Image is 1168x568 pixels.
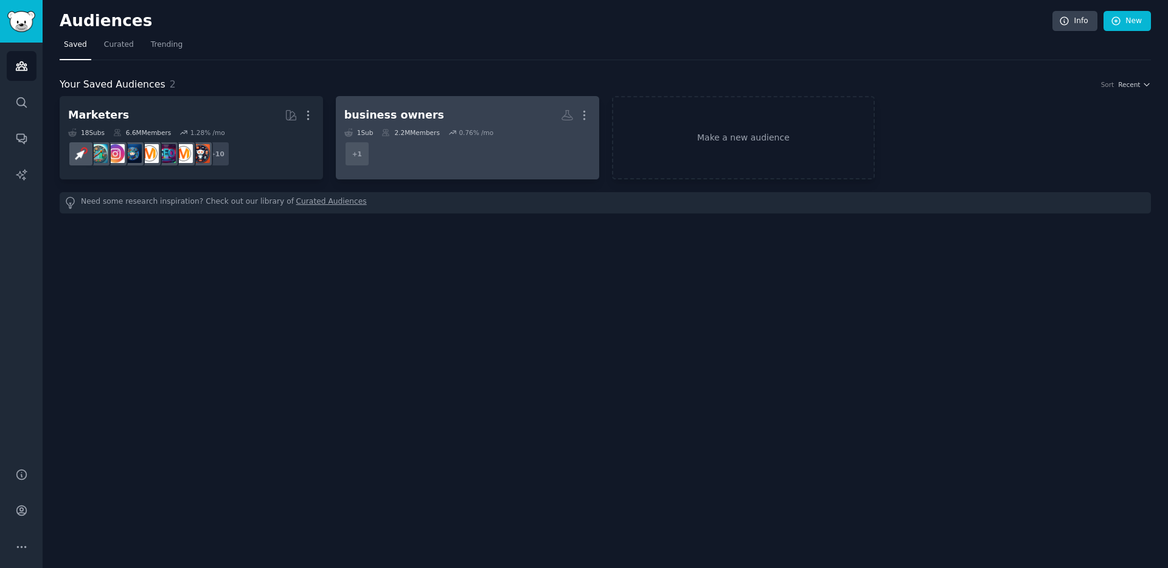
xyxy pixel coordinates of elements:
a: Trending [147,35,187,60]
img: Affiliatemarketing [89,144,108,163]
span: 2 [170,78,176,90]
a: New [1104,11,1151,32]
a: Curated Audiences [296,196,367,209]
button: Recent [1118,80,1151,89]
div: 6.6M Members [113,128,171,137]
div: Sort [1101,80,1114,89]
span: Recent [1118,80,1140,89]
img: PPC [72,144,91,163]
a: Info [1052,11,1097,32]
img: marketing [174,144,193,163]
a: Saved [60,35,91,60]
div: 1.28 % /mo [190,128,225,137]
div: 18 Sub s [68,128,105,137]
a: Curated [100,35,138,60]
img: InstagramMarketing [106,144,125,163]
span: Your Saved Audiences [60,77,165,92]
div: 1 Sub [344,128,374,137]
img: socialmedia [191,144,210,163]
img: digital_marketing [123,144,142,163]
div: + 10 [204,141,230,167]
img: GummySearch logo [7,11,35,32]
span: Curated [104,40,134,50]
img: SEO [157,144,176,163]
span: Trending [151,40,182,50]
div: Marketers [68,108,129,123]
div: Need some research inspiration? Check out our library of [60,192,1151,213]
div: 2.2M Members [381,128,439,137]
img: DigitalMarketing [140,144,159,163]
h2: Audiences [60,12,1052,31]
span: Saved [64,40,87,50]
div: business owners [344,108,444,123]
a: business owners1Sub2.2MMembers0.76% /mo+1 [336,96,599,179]
div: + 1 [344,141,370,167]
div: 0.76 % /mo [459,128,493,137]
a: Marketers18Subs6.6MMembers1.28% /mo+10socialmediamarketingSEODigitalMarketingdigital_marketingIns... [60,96,323,179]
a: Make a new audience [612,96,875,179]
